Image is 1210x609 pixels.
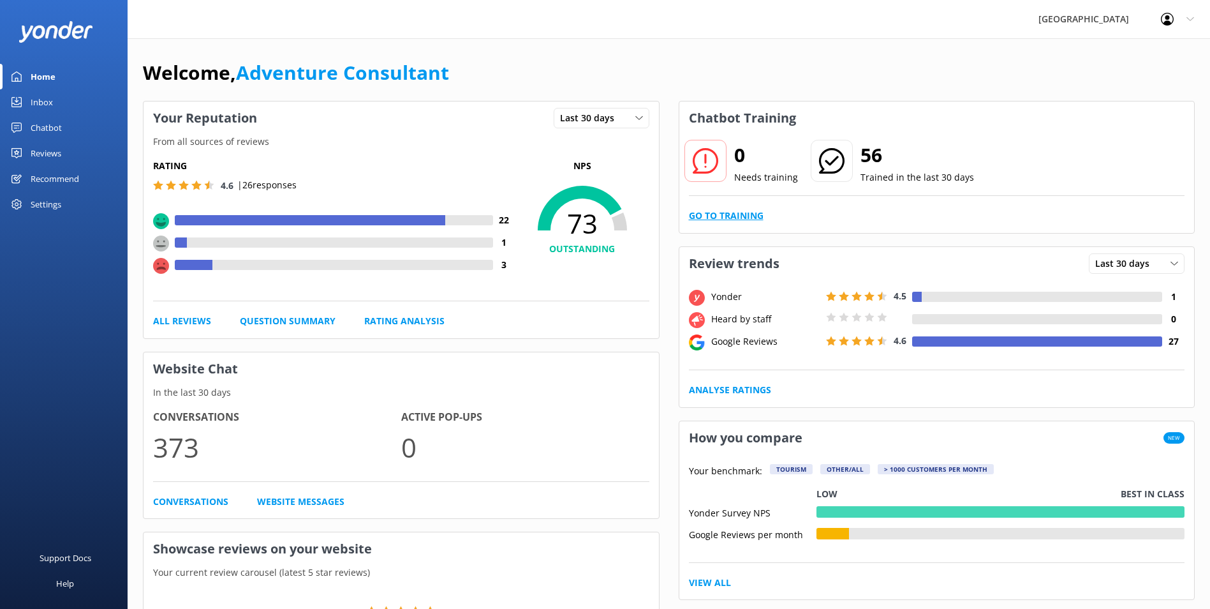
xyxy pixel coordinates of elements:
[894,290,906,302] span: 4.5
[1121,487,1184,501] p: Best in class
[401,426,649,469] p: 0
[493,258,515,272] h4: 3
[708,290,823,304] div: Yonder
[401,409,649,426] h4: Active Pop-ups
[689,506,816,518] div: Yonder Survey NPS
[221,179,233,192] span: 4.6
[689,576,731,590] a: View All
[493,213,515,227] h4: 22
[515,207,649,239] span: 73
[144,532,659,566] h3: Showcase reviews on your website
[894,335,906,347] span: 4.6
[237,178,297,192] p: | 26 responses
[734,140,798,170] h2: 0
[1162,312,1184,326] h4: 0
[153,409,401,426] h4: Conversations
[31,115,62,140] div: Chatbot
[515,159,649,173] p: NPS
[31,140,61,166] div: Reviews
[878,464,994,474] div: > 1000 customers per month
[708,312,823,326] div: Heard by staff
[770,464,813,474] div: Tourism
[679,421,812,455] h3: How you compare
[40,545,91,571] div: Support Docs
[236,59,449,86] a: Adventure Consultant
[689,209,764,223] a: Go to Training
[364,314,445,328] a: Rating Analysis
[31,166,79,192] div: Recommend
[19,21,92,42] img: yonder-white-logo.png
[56,571,74,596] div: Help
[860,170,974,184] p: Trained in the last 30 days
[257,495,344,509] a: Website Messages
[560,111,622,125] span: Last 30 days
[31,64,55,89] div: Home
[493,236,515,250] h4: 1
[679,101,806,135] h3: Chatbot Training
[143,57,449,88] h1: Welcome,
[734,170,798,184] p: Needs training
[679,247,789,280] h3: Review trends
[153,495,228,509] a: Conversations
[144,386,659,400] p: In the last 30 days
[153,426,401,469] p: 373
[1163,432,1184,444] span: New
[708,335,823,349] div: Google Reviews
[144,566,659,580] p: Your current review carousel (latest 5 star reviews)
[240,314,336,328] a: Question Summary
[1162,335,1184,349] h4: 27
[689,528,816,539] div: Google Reviews per month
[31,89,53,115] div: Inbox
[144,352,659,386] h3: Website Chat
[820,464,870,474] div: Other/All
[153,159,515,173] h5: Rating
[515,242,649,256] h4: OUTSTANDING
[860,140,974,170] h2: 56
[816,487,837,501] p: Low
[1095,257,1157,271] span: Last 30 days
[689,383,771,397] a: Analyse Ratings
[144,101,267,135] h3: Your Reputation
[153,314,211,328] a: All Reviews
[1162,290,1184,304] h4: 1
[144,135,659,149] p: From all sources of reviews
[689,464,762,479] p: Your benchmark:
[31,192,61,217] div: Settings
